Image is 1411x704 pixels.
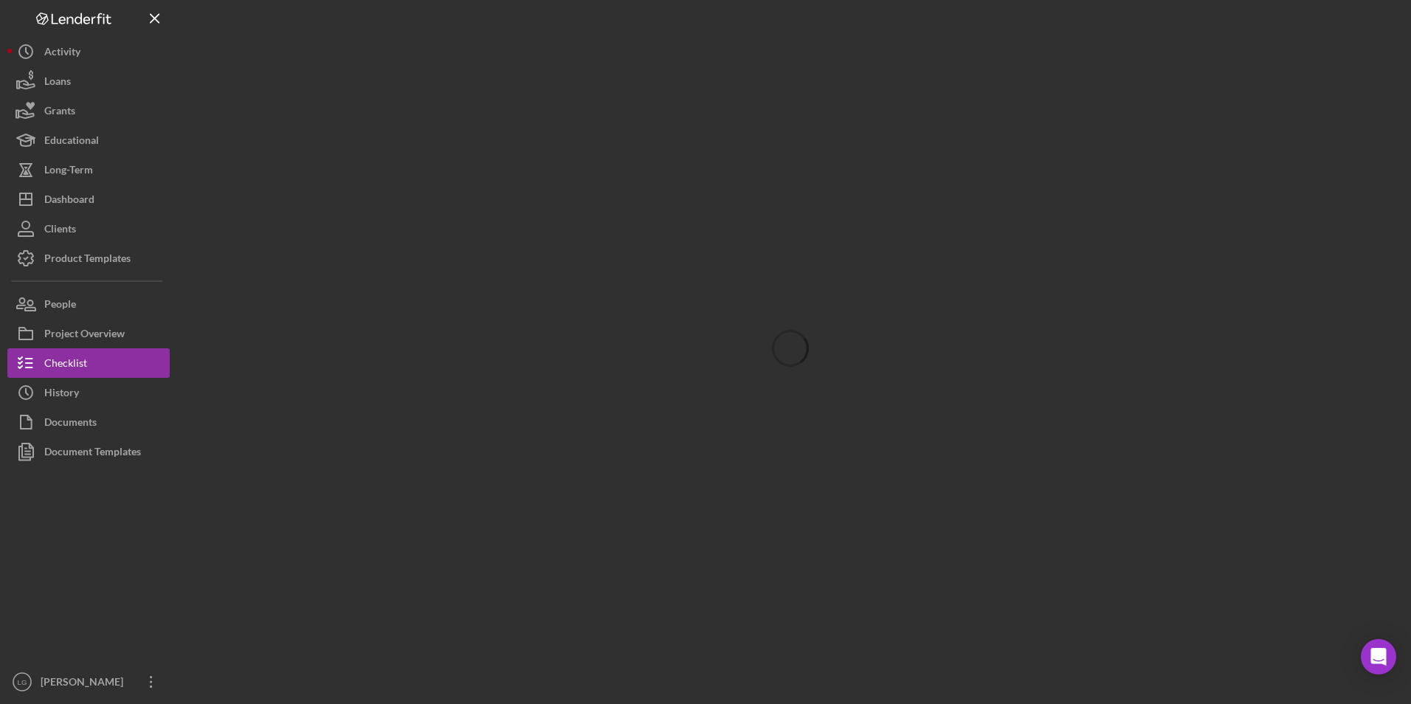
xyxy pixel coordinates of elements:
div: Grants [44,96,75,129]
div: Project Overview [44,319,125,352]
div: Activity [44,37,80,70]
div: History [44,378,79,411]
button: People [7,289,170,319]
button: Documents [7,407,170,437]
div: Loans [44,66,71,100]
div: Checklist [44,348,87,382]
div: Open Intercom Messenger [1361,639,1396,674]
button: History [7,378,170,407]
button: Clients [7,214,170,244]
text: LG [18,678,27,686]
button: Long-Term [7,155,170,184]
button: Loans [7,66,170,96]
button: Activity [7,37,170,66]
div: Educational [44,125,99,159]
div: Product Templates [44,244,131,277]
button: Project Overview [7,319,170,348]
button: Grants [7,96,170,125]
div: Dashboard [44,184,94,218]
button: Product Templates [7,244,170,273]
div: Document Templates [44,437,141,470]
button: Checklist [7,348,170,378]
button: Dashboard [7,184,170,214]
button: Document Templates [7,437,170,466]
div: Clients [44,214,76,247]
div: People [44,289,76,322]
div: Documents [44,407,97,441]
div: [PERSON_NAME] [37,667,133,700]
button: Educational [7,125,170,155]
button: LG[PERSON_NAME] [7,667,170,697]
div: Long-Term [44,155,93,188]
